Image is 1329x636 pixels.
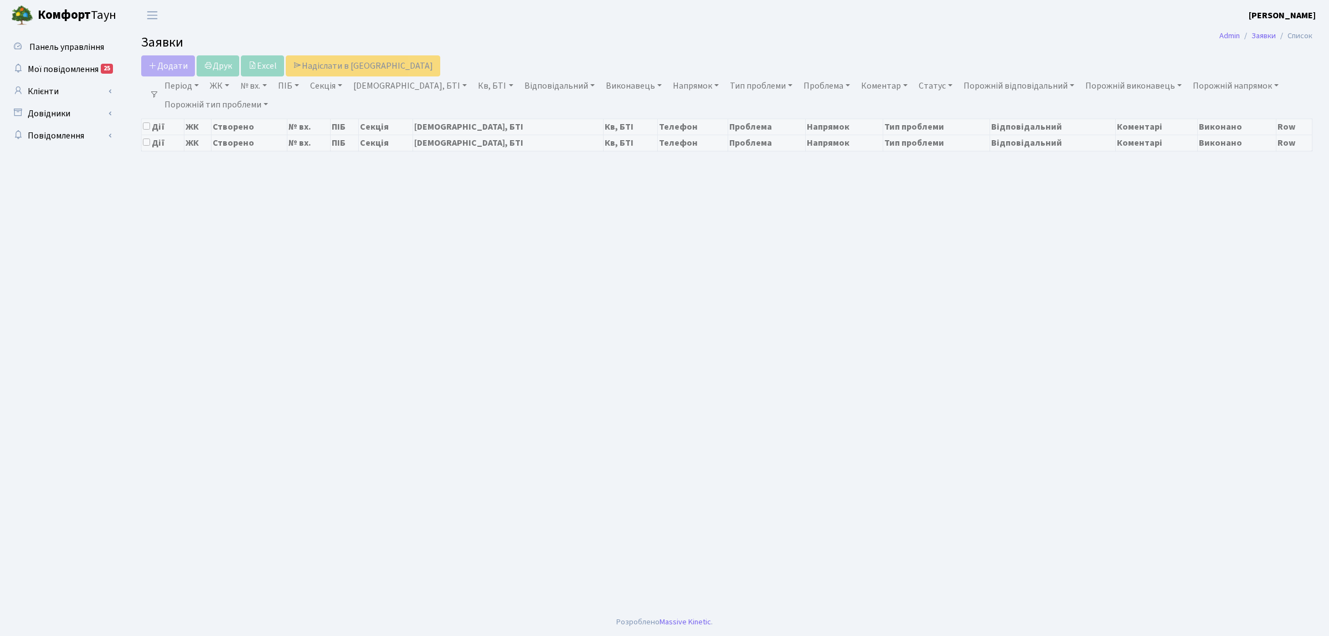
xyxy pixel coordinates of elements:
[331,119,359,135] th: ПІБ
[28,63,99,75] span: Мої повідомлення
[1198,119,1276,135] th: Виконано
[101,64,113,74] div: 25
[241,55,284,76] a: Excel
[38,6,91,24] b: Комфорт
[142,119,184,135] th: Дії
[359,119,413,135] th: Секція
[205,76,234,95] a: ЖК
[857,76,912,95] a: Коментар
[601,76,666,95] a: Виконавець
[959,76,1079,95] a: Порожній відповідальний
[160,76,203,95] a: Період
[473,76,517,95] a: Кв, БТІ
[6,36,116,58] a: Панель управління
[1081,76,1186,95] a: Порожній виконавець
[413,119,604,135] th: [DEMOGRAPHIC_DATA], БТІ
[616,616,713,628] div: Розроблено .
[287,135,330,151] th: № вх.
[236,76,271,95] a: № вх.
[1276,135,1312,151] th: Row
[6,80,116,102] a: Клієнти
[38,6,116,25] span: Таун
[184,135,211,151] th: ЖК
[520,76,599,95] a: Відповідальний
[142,135,184,151] th: Дії
[725,76,797,95] a: Тип проблеми
[883,135,990,151] th: Тип проблеми
[212,119,287,135] th: Створено
[306,76,347,95] a: Секція
[799,76,854,95] a: Проблема
[359,135,413,151] th: Секція
[349,76,471,95] a: [DEMOGRAPHIC_DATA], БТІ
[604,119,657,135] th: Кв, БТІ
[1198,135,1276,151] th: Виконано
[883,119,990,135] th: Тип проблеми
[1188,76,1283,95] a: Порожній напрямок
[141,33,183,52] span: Заявки
[11,4,33,27] img: logo.png
[184,119,211,135] th: ЖК
[6,102,116,125] a: Довідники
[990,135,1116,151] th: Відповідальний
[1116,135,1198,151] th: Коментарі
[212,135,287,151] th: Створено
[286,55,440,76] a: Надіслати в [GEOGRAPHIC_DATA]
[6,125,116,147] a: Повідомлення
[657,119,728,135] th: Телефон
[197,55,239,76] a: Друк
[138,6,166,24] button: Переключити навігацію
[6,58,116,80] a: Мої повідомлення25
[1116,119,1198,135] th: Коментарі
[29,41,104,53] span: Панель управління
[990,119,1116,135] th: Відповідальний
[1219,30,1240,42] a: Admin
[287,119,330,135] th: № вх.
[728,119,806,135] th: Проблема
[806,135,883,151] th: Напрямок
[413,135,604,151] th: [DEMOGRAPHIC_DATA], БТІ
[668,76,723,95] a: Напрямок
[657,135,728,151] th: Телефон
[1249,9,1316,22] a: [PERSON_NAME]
[274,76,303,95] a: ПІБ
[331,135,359,151] th: ПІБ
[1276,30,1312,42] li: Список
[1251,30,1276,42] a: Заявки
[660,616,711,628] a: Massive Kinetic
[914,76,957,95] a: Статус
[806,119,883,135] th: Напрямок
[160,95,272,114] a: Порожній тип проблеми
[1276,119,1312,135] th: Row
[1203,24,1329,48] nav: breadcrumb
[141,55,195,76] a: Додати
[604,135,657,151] th: Кв, БТІ
[728,135,806,151] th: Проблема
[148,60,188,72] span: Додати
